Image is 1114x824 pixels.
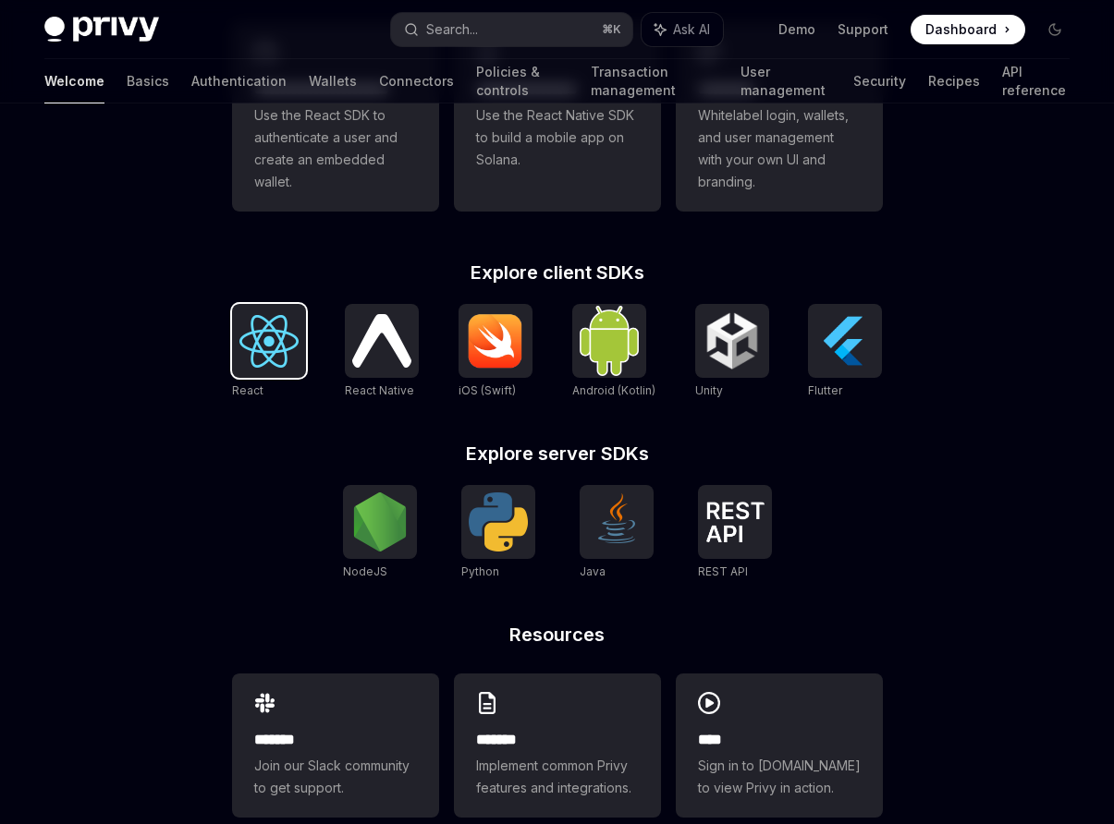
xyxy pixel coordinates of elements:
[461,564,499,578] span: Python
[239,315,299,368] img: React
[580,306,639,375] img: Android (Kotlin)
[232,304,306,400] a: ReactReact
[1040,15,1070,44] button: Toggle dark mode
[580,564,606,578] span: Java
[698,755,861,799] span: Sign in to [DOMAIN_NAME] to view Privy in action.
[676,673,883,818] a: ****Sign in to [DOMAIN_NAME] to view Privy in action.
[695,304,769,400] a: UnityUnity
[925,20,997,39] span: Dashboard
[476,59,569,103] a: Policies & controls
[309,59,357,103] a: Wallets
[911,15,1025,44] a: Dashboard
[853,59,906,103] a: Security
[838,20,888,39] a: Support
[928,59,980,103] a: Recipes
[127,59,169,103] a: Basics
[469,492,528,551] img: Python
[454,673,661,818] a: **** **Implement common Privy features and integrations.
[572,304,655,400] a: Android (Kotlin)Android (Kotlin)
[459,304,533,400] a: iOS (Swift)iOS (Swift)
[232,263,883,282] h2: Explore client SDKs
[808,383,842,397] span: Flutter
[676,23,883,212] a: **** *****Whitelabel login, wallets, and user management with your own UI and branding.
[345,383,414,397] span: React Native
[466,313,525,369] img: iOS (Swift)
[815,311,875,370] img: Flutter
[459,383,516,397] span: iOS (Swift)
[44,17,159,42] img: dark logo
[673,20,710,39] span: Ask AI
[703,311,762,370] img: Unity
[44,59,104,103] a: Welcome
[254,104,417,193] span: Use the React SDK to authenticate a user and create an embedded wallet.
[705,502,765,542] img: REST API
[591,59,718,103] a: Transaction management
[345,304,419,400] a: React NativeReact Native
[232,625,883,644] h2: Resources
[232,673,439,818] a: **** **Join our Slack community to get support.
[778,20,815,39] a: Demo
[698,104,861,193] span: Whitelabel login, wallets, and user management with your own UI and branding.
[254,755,417,799] span: Join our Slack community to get support.
[642,13,723,46] button: Ask AI
[454,23,661,212] a: **** **** **** ***Use the React Native SDK to build a mobile app on Solana.
[391,13,632,46] button: Search...⌘K
[587,492,646,551] img: Java
[698,564,748,578] span: REST API
[352,314,411,367] img: React Native
[1002,59,1070,103] a: API reference
[379,59,454,103] a: Connectors
[232,444,883,463] h2: Explore server SDKs
[476,104,639,171] span: Use the React Native SDK to build a mobile app on Solana.
[350,492,410,551] img: NodeJS
[580,485,654,581] a: JavaJava
[232,383,263,397] span: React
[602,22,621,37] span: ⌘ K
[461,485,535,581] a: PythonPython
[191,59,287,103] a: Authentication
[808,304,882,400] a: FlutterFlutter
[476,755,639,799] span: Implement common Privy features and integrations.
[698,485,772,581] a: REST APIREST API
[343,564,387,578] span: NodeJS
[741,59,831,103] a: User management
[426,18,478,41] div: Search...
[572,383,655,397] span: Android (Kotlin)
[343,485,417,581] a: NodeJSNodeJS
[695,383,723,397] span: Unity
